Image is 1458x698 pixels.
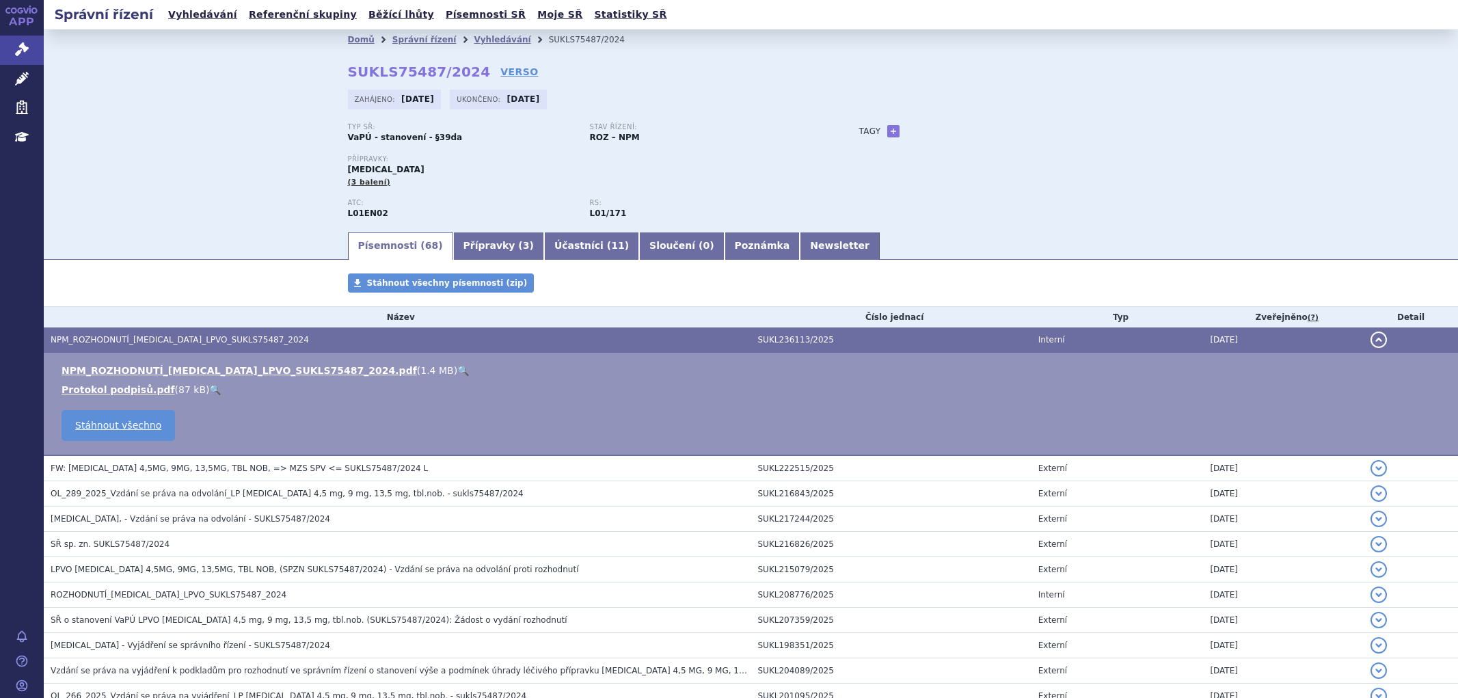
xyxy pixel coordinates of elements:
h3: Tagy [859,123,881,139]
span: PEMAZYRE, - Vzdání se práva na odvolání - SUKLS75487/2024 [51,514,330,524]
a: Moje SŘ [533,5,586,24]
strong: SUKLS75487/2024 [348,64,491,80]
a: Newsletter [800,232,880,260]
strong: VaPÚ - stanovení - §39da [348,133,463,142]
td: SUKL208776/2025 [751,582,1031,608]
th: Název [44,307,751,327]
a: Písemnosti SŘ [442,5,530,24]
span: Externí [1038,464,1067,473]
span: 68 [425,240,438,251]
a: + [887,125,900,137]
td: [DATE] [1203,658,1364,684]
td: SUKL222515/2025 [751,455,1031,481]
button: detail [1371,460,1387,476]
a: Přípravky (3) [453,232,544,260]
li: ( ) [62,364,1444,377]
td: [DATE] [1203,327,1364,353]
button: detail [1371,561,1387,578]
span: SŘ o stanovení VaPÚ LPVO Pemazyre 4,5 mg, 9 mg, 13,5 mg, tbl.nob. (SUKLS75487/2024): Žádost o vyd... [51,615,567,625]
p: ATC: [348,199,576,207]
td: [DATE] [1203,608,1364,633]
strong: [DATE] [507,94,539,104]
td: SUKL216843/2025 [751,481,1031,507]
span: 0 [703,240,710,251]
td: SUKL215079/2025 [751,557,1031,582]
strong: ROZ – NPM [590,133,640,142]
button: detail [1371,637,1387,654]
span: Vzdání se práva na vyjádření k podkladům pro rozhodnutí ve správním řízení o stanovení výše a pod... [51,666,889,675]
span: Ukončeno: [457,94,503,105]
th: Typ [1031,307,1204,327]
span: 3 [523,240,530,251]
span: Externí [1038,565,1067,574]
a: Protokol podpisů.pdf [62,384,175,395]
button: detail [1371,485,1387,502]
span: 87 kB [178,384,206,395]
a: Písemnosti (68) [348,232,453,260]
strong: [DATE] [401,94,434,104]
span: 11 [611,240,624,251]
a: Referenční skupiny [245,5,361,24]
strong: PEMIGATINIB [348,209,388,218]
span: PEMAZYRE - Vyjádření se správního řízení - SUKLS75487/2024 [51,641,330,650]
th: Detail [1364,307,1458,327]
a: Správní řízení [392,35,457,44]
td: [DATE] [1203,481,1364,507]
span: Interní [1038,335,1065,345]
a: Běžící lhůty [364,5,438,24]
a: Stáhnout všechno [62,410,175,441]
a: Domů [348,35,375,44]
span: FW: PEMAZYRE 4,5MG, 9MG, 13,5MG, TBL NOB, => MZS SPV <= SUKLS75487/2024 L [51,464,428,473]
strong: pemigatinib [590,209,627,218]
td: [DATE] [1203,557,1364,582]
span: Externí [1038,539,1067,549]
p: Typ SŘ: [348,123,576,131]
a: VERSO [500,65,538,79]
button: detail [1371,332,1387,348]
span: (3 balení) [348,178,391,187]
td: SUKL198351/2025 [751,633,1031,658]
span: OL_289_2025_Vzdání se práva na odvolání_LP PEMAZYRE 4,5 mg, 9 mg, 13,5 mg, tbl.nob. - sukls75487/... [51,489,524,498]
td: SUKL236113/2025 [751,327,1031,353]
span: Interní [1038,590,1065,600]
td: [DATE] [1203,633,1364,658]
p: RS: [590,199,818,207]
span: Stáhnout všechny písemnosti (zip) [367,278,528,288]
span: Externí [1038,489,1067,498]
td: SUKL204089/2025 [751,658,1031,684]
li: ( ) [62,383,1444,397]
span: Externí [1038,514,1067,524]
td: [DATE] [1203,455,1364,481]
td: SUKL217244/2025 [751,507,1031,532]
a: Sloučení (0) [639,232,724,260]
span: Externí [1038,641,1067,650]
a: Vyhledávání [474,35,530,44]
button: detail [1371,536,1387,552]
h2: Správní řízení [44,5,164,24]
span: LPVO Pemazyre 4,5MG, 9MG, 13,5MG, TBL NOB, (SPZN SUKLS75487/2024) - Vzdání se práva na odvolání p... [51,565,578,574]
abbr: (?) [1308,313,1319,323]
a: Vyhledávání [164,5,241,24]
span: ROZHODNUTÍ_PEMAZYRE_LPVO_SUKLS75487_2024 [51,590,286,600]
button: detail [1371,612,1387,628]
span: Externí [1038,615,1067,625]
a: NPM_ROZHODNUTÍ_[MEDICAL_DATA]_LPVO_SUKLS75487_2024.pdf [62,365,417,376]
td: [DATE] [1203,507,1364,532]
a: Poznámka [725,232,800,260]
a: Stáhnout všechny písemnosti (zip) [348,273,535,293]
a: Účastníci (11) [544,232,639,260]
span: SŘ sp. zn. SUKLS75487/2024 [51,539,170,549]
a: Statistiky SŘ [590,5,671,24]
td: SUKL216826/2025 [751,532,1031,557]
td: SUKL207359/2025 [751,608,1031,633]
button: detail [1371,662,1387,679]
span: Externí [1038,666,1067,675]
p: Stav řízení: [590,123,818,131]
span: [MEDICAL_DATA] [348,165,424,174]
span: Zahájeno: [355,94,398,105]
td: [DATE] [1203,582,1364,608]
li: SUKLS75487/2024 [549,29,643,50]
td: [DATE] [1203,532,1364,557]
button: detail [1371,587,1387,603]
a: 🔍 [457,365,469,376]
